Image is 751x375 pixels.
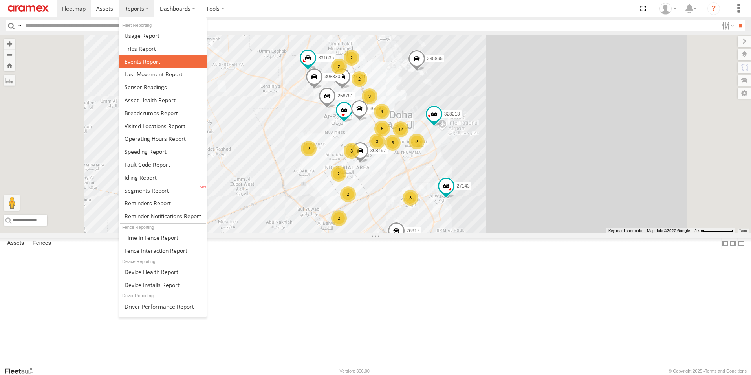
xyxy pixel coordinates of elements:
span: 328213 [444,112,460,117]
span: 5 km [694,228,703,233]
label: Map Settings [738,88,751,99]
a: Asset Health Report [119,94,207,107]
button: Keyboard shortcuts [608,228,642,233]
div: 2 [344,50,359,66]
a: Full Events Report [119,55,207,68]
span: 868560 [370,106,385,111]
a: Terms (opens in new tab) [739,229,747,232]
div: 3 [369,134,385,149]
span: 331635 [318,55,334,61]
a: Reminders Report [119,197,207,210]
a: Trips Report [119,42,207,55]
a: Asset Operating Hours Report [119,132,207,145]
span: 258781 [337,93,353,99]
a: Time in Fences Report [119,231,207,244]
i: ? [707,2,720,15]
a: Idling Report [119,171,207,184]
span: 308497 [370,148,386,154]
a: Fleet Speed Report [119,145,207,158]
div: 3 [362,88,377,104]
div: 2 [409,134,425,149]
button: Zoom in [4,39,15,49]
div: 2 [340,186,356,202]
div: 2 [331,210,347,226]
a: Visited Locations Report [119,119,207,132]
label: Search Filter Options [719,20,736,31]
a: Terms and Conditions [705,369,747,373]
div: © Copyright 2025 - [669,369,747,373]
span: 235895 [427,56,443,61]
label: Dock Summary Table to the Left [721,238,729,249]
a: Service Reminder Notifications Report [119,210,207,222]
div: 2 [301,141,317,156]
div: 2 [352,71,367,87]
a: Fault Code Report [119,158,207,171]
button: Zoom Home [4,60,15,71]
a: Segments Report [119,184,207,197]
button: Zoom out [4,49,15,60]
button: Drag Pegman onto the map to open Street View [4,195,20,211]
div: 12 [393,121,408,137]
a: Last Movement Report [119,68,207,81]
a: Visit our Website [4,367,40,375]
span: 26917 [407,228,419,233]
button: Map Scale: 5 km per 72 pixels [692,228,735,233]
div: 3 [344,143,359,159]
div: Version: 306.00 [340,369,370,373]
span: Map data ©2025 Google [647,228,690,233]
label: Dock Summary Table to the Right [729,238,737,249]
label: Hide Summary Table [737,238,745,249]
div: 3 [403,190,418,206]
label: Measure [4,75,15,86]
label: Fences [29,238,55,249]
a: Device Health Report [119,265,207,278]
div: 2 [331,59,347,74]
a: Sensor Readings [119,81,207,94]
a: Fence Interaction Report [119,244,207,257]
a: Assignment Report [119,312,207,325]
img: aramex-logo.svg [8,5,49,12]
a: Usage Report [119,29,207,42]
label: Assets [3,238,28,249]
a: Driver Performance Report [119,300,207,313]
label: Search Query [16,20,23,31]
div: Mohammed Fahim [657,3,680,15]
span: 27143 [456,183,469,189]
div: 2 [331,166,346,182]
div: 5 [374,121,390,136]
a: Breadcrumbs Report [119,107,207,119]
a: Device Installs Report [119,278,207,291]
span: 308330 [324,74,340,79]
div: 3 [385,135,401,151]
div: 4 [374,104,390,119]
